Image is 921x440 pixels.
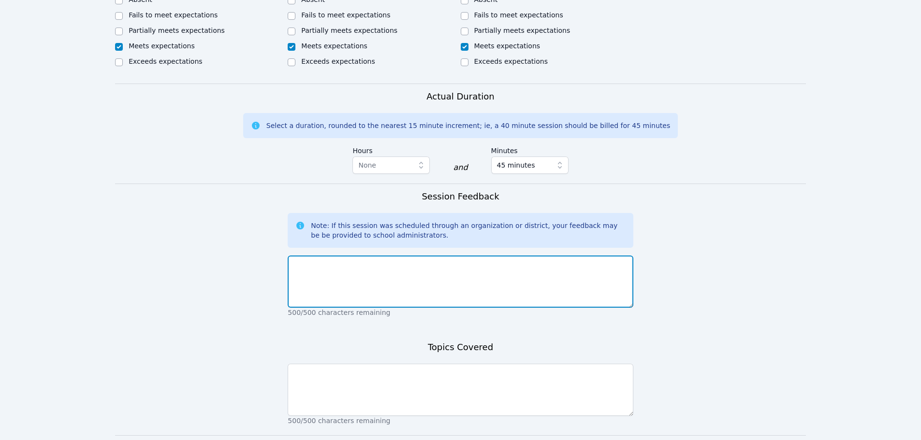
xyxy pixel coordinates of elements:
p: 500/500 characters remaining [288,416,633,426]
label: Exceeds expectations [474,57,548,65]
label: Exceeds expectations [129,57,202,65]
button: None [352,156,430,174]
label: Fails to meet expectations [129,11,218,19]
label: Hours [352,142,430,156]
button: 45 minutes [491,156,569,174]
label: Fails to meet expectations [301,11,390,19]
span: None [358,161,376,169]
label: Partially meets expectations [301,27,397,34]
label: Exceeds expectations [301,57,375,65]
label: Meets expectations [129,42,195,50]
div: and [453,162,468,173]
div: Select a duration, rounded to the nearest 15 minute increment; ie, a 40 minute session should be ... [266,121,670,130]
span: 45 minutes [497,159,535,171]
label: Fails to meet expectations [474,11,563,19]
label: Meets expectations [301,42,367,50]
div: Note: If this session was scheduled through an organization or district, your feedback may be be ... [311,221,625,240]
h3: Session Feedback [422,190,499,203]
label: Partially meets expectations [474,27,570,34]
label: Meets expectations [474,42,541,50]
h3: Actual Duration [426,90,494,103]
label: Minutes [491,142,569,156]
label: Partially meets expectations [129,27,225,34]
p: 500/500 characters remaining [288,308,633,317]
h3: Topics Covered [428,341,493,354]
